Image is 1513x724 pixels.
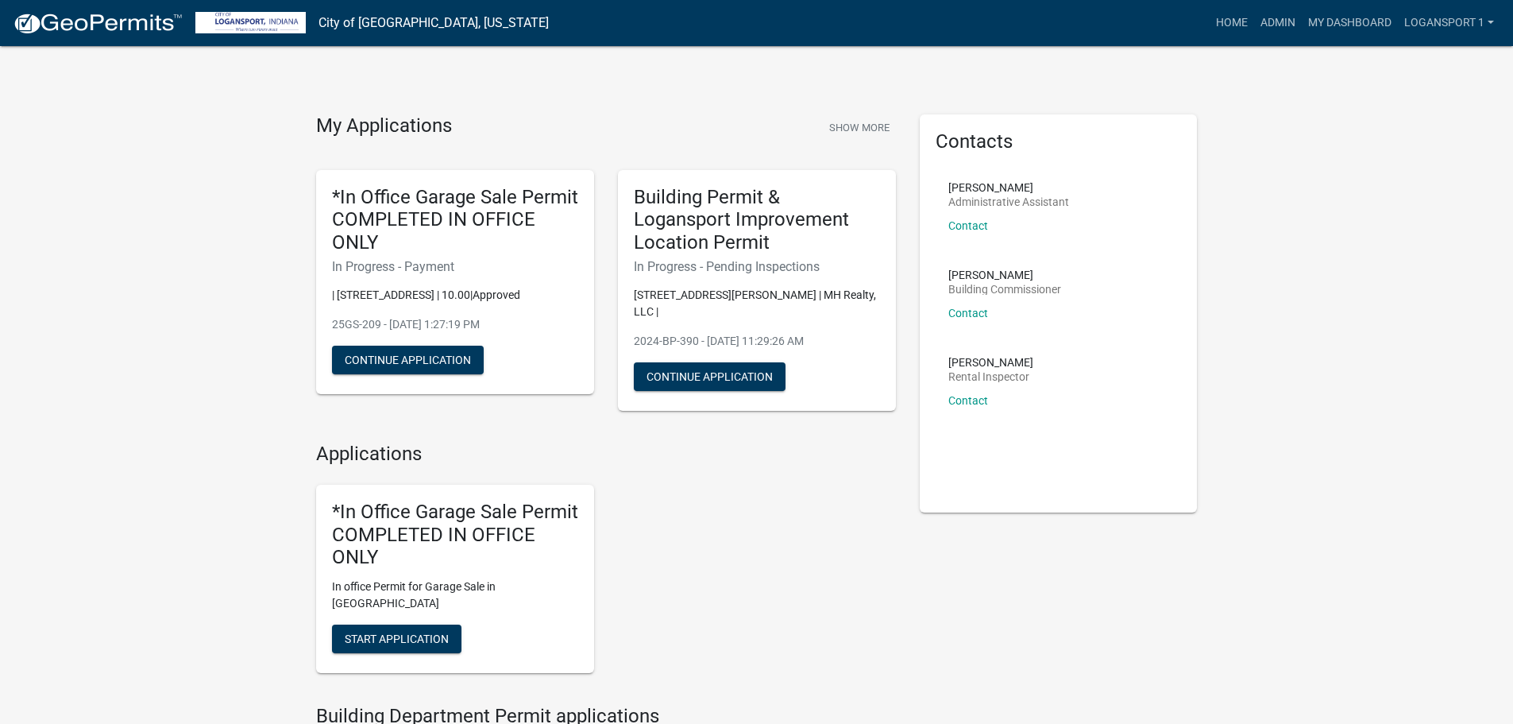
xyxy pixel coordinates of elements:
a: Contact [948,307,988,319]
h4: Applications [316,443,896,466]
h5: *In Office Garage Sale Permit COMPLETED IN OFFICE ONLY [332,501,578,569]
p: In office Permit for Garage Sale in [GEOGRAPHIC_DATA] [332,579,578,612]
button: Start Application [332,625,461,653]
button: Continue Application [634,362,785,391]
p: 2024-BP-390 - [DATE] 11:29:26 AM [634,333,880,350]
a: My Dashboard [1302,8,1398,38]
p: [PERSON_NAME] [948,182,1069,193]
p: Administrative Assistant [948,196,1069,207]
h6: In Progress - Payment [332,259,578,274]
a: Home [1210,8,1254,38]
h4: My Applications [316,114,452,138]
span: Start Application [345,633,449,645]
button: Continue Application [332,346,484,374]
h6: In Progress - Pending Inspections [634,259,880,274]
p: [PERSON_NAME] [948,357,1033,368]
img: City of Logansport, Indiana [195,12,306,33]
a: Contact [948,394,988,407]
p: [PERSON_NAME] [948,269,1061,281]
p: Building Commissioner [948,284,1061,295]
p: Rental Inspector [948,371,1033,382]
button: Show More [823,114,896,141]
h5: Building Permit & Logansport Improvement Location Permit [634,186,880,254]
a: Contact [948,219,988,232]
a: Admin [1254,8,1302,38]
p: 25GS-209 - [DATE] 1:27:19 PM [332,316,578,333]
a: Logansport 1 [1398,8,1500,38]
p: [STREET_ADDRESS][PERSON_NAME] | MH Realty, LLC | [634,287,880,320]
p: | [STREET_ADDRESS] | 10.00|Approved [332,287,578,304]
h5: Contacts [936,130,1182,153]
h5: *In Office Garage Sale Permit COMPLETED IN OFFICE ONLY [332,186,578,254]
a: City of [GEOGRAPHIC_DATA], [US_STATE] [318,10,549,37]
